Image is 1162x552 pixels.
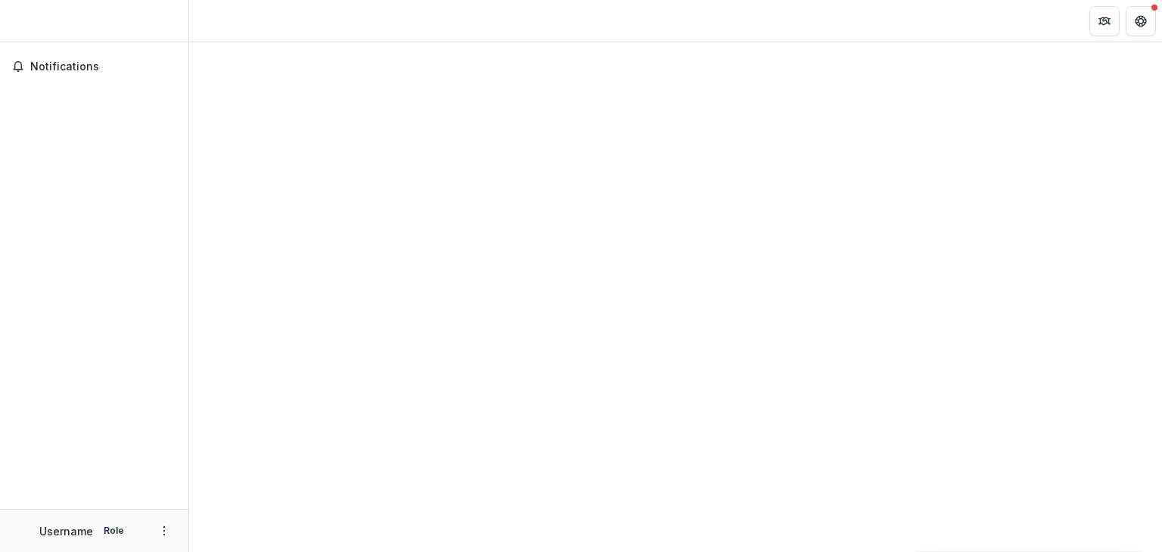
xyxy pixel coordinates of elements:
[155,522,173,540] button: More
[1089,6,1120,36] button: Partners
[1126,6,1156,36] button: Get Help
[39,523,93,539] p: Username
[30,60,176,73] span: Notifications
[99,524,129,538] p: Role
[6,54,182,79] button: Notifications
